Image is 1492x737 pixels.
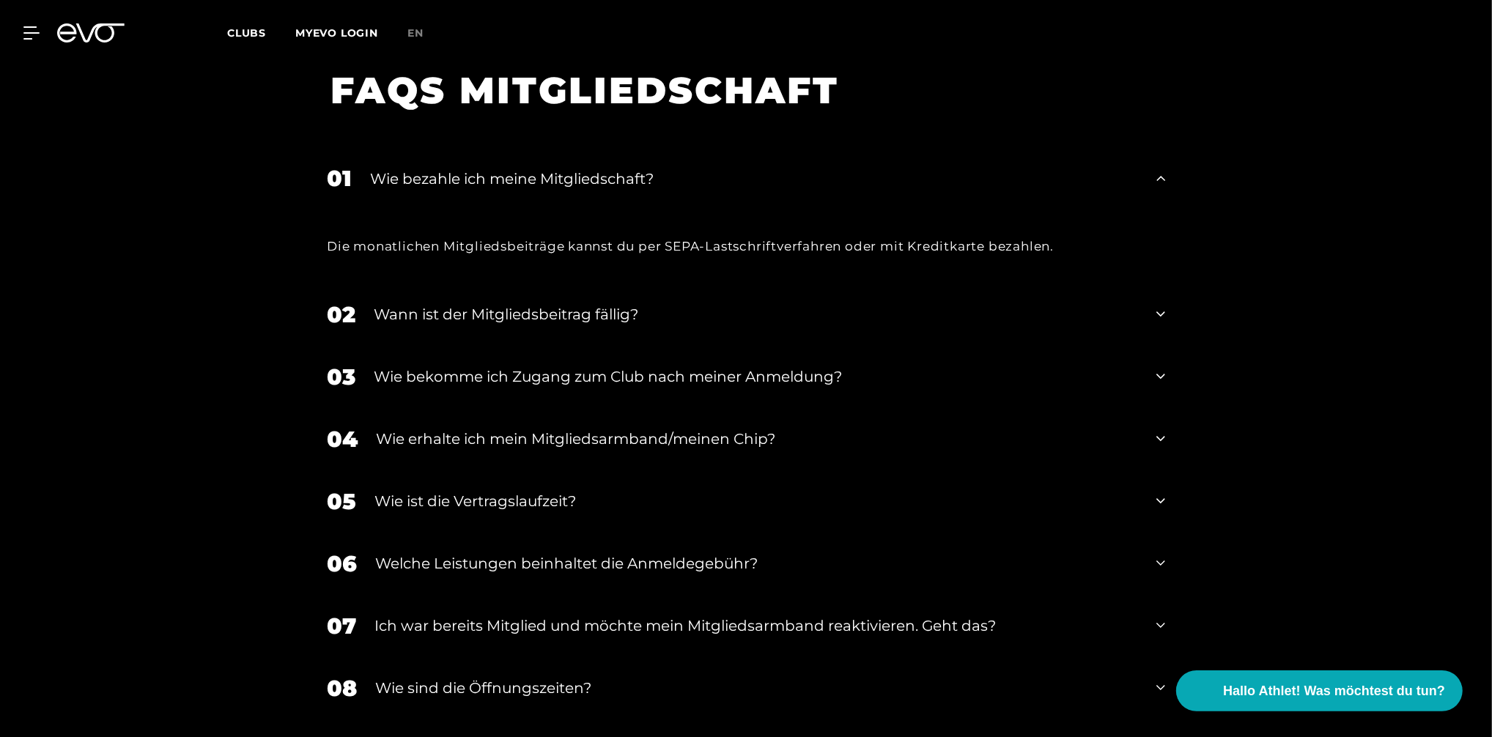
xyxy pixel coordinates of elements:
span: Hallo Athlet! Was möchtest du tun? [1223,681,1445,701]
div: Wann ist der Mitgliedsbeitrag fällig? [374,303,1138,325]
div: Wie ist die Vertragslaufzeit? [374,490,1138,512]
span: en [407,26,424,40]
div: Ich war bereits Mitglied und möchte mein Mitgliedsarmband reaktivieren. Geht das? [374,615,1138,637]
a: MYEVO LOGIN [295,26,378,40]
div: Wie erhalte ich mein Mitgliedsarmband/meinen Chip? [376,428,1138,450]
div: 02 [327,298,355,331]
div: 08 [327,672,357,705]
div: Wie sind die Öffnungszeiten? [375,677,1138,699]
div: Wie bekomme ich Zugang zum Club nach meiner Anmeldung? [374,366,1138,388]
button: Hallo Athlet! Was möchtest du tun? [1176,670,1463,711]
div: Welche Leistungen beinhaltet die Anmeldegebühr? [375,552,1138,574]
div: 01 [327,162,352,195]
div: 03 [327,360,355,393]
div: 05 [327,485,356,518]
div: Die monatlichen Mitgliedsbeiträge kannst du per SEPA-Lastschriftverfahren oder mit Kreditkarte be... [327,234,1165,258]
div: Wie bezahle ich meine Mitgliedschaft? [370,168,1138,190]
span: Clubs [227,26,266,40]
div: 06 [327,547,357,580]
div: 07 [327,610,356,642]
div: 04 [327,423,358,456]
h1: FAQS MITGLIEDSCHAFT [330,67,1143,114]
a: Clubs [227,26,295,40]
a: en [407,25,441,42]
